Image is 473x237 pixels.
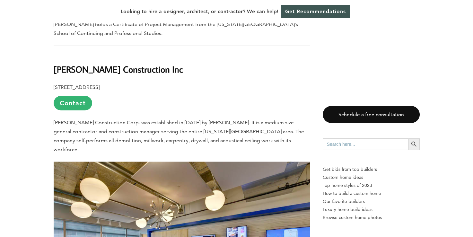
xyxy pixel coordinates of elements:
a: Browse custom home photos [323,214,420,222]
b: [PERSON_NAME] Construction Inc [54,64,183,75]
span: [PERSON_NAME] Construction Corp. was established in [DATE] by [PERSON_NAME]. It is a medium size ... [54,119,304,152]
a: Custom home ideas [323,173,420,181]
a: Our favorite builders [323,198,420,206]
a: Contact [54,96,92,110]
input: Search here... [323,138,408,150]
iframe: Drift Widget Chat Controller [350,191,465,229]
a: Luxury home build ideas [323,206,420,214]
svg: Search [410,141,417,148]
a: Get Recommendations [281,5,350,18]
a: Schedule a free consultation [323,106,420,123]
b: [STREET_ADDRESS] [54,84,100,90]
a: How to build a custom home [323,189,420,198]
a: Top home styles of 2023 [323,181,420,189]
p: Get bids from top builders [323,165,420,173]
